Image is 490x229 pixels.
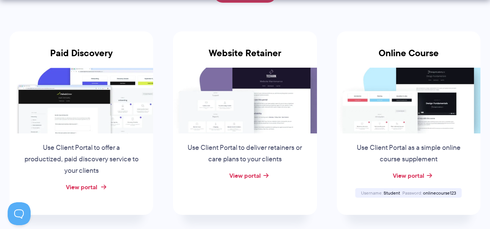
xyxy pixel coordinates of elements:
span: Username [361,190,382,196]
iframe: Toggle Customer Support [8,202,31,225]
a: View portal [393,171,424,180]
span: Password [402,190,422,196]
span: onlinecourse123 [423,190,456,196]
a: View portal [229,171,261,180]
h3: Paid Discovery [10,48,153,68]
h3: Website Retainer [173,48,317,68]
p: Use Client Portal to deliver retainers or care plans to your clients [187,142,303,165]
p: Use Client Portal to offer a productized, paid discovery service to your clients [23,142,140,177]
span: Student [384,190,400,196]
a: View portal [66,182,97,192]
h3: Online Course [337,48,480,68]
p: Use Client Portal as a simple online course supplement [350,142,467,165]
